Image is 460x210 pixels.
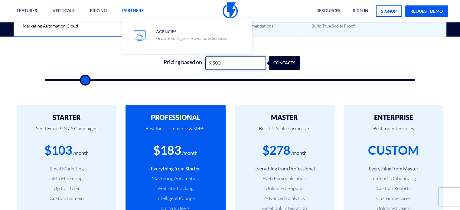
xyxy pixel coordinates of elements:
div: CUSTOM [368,142,419,159]
a: request demo [405,5,448,17]
li: Custom Domain [26,195,107,202]
li: Everything from Starter [135,165,216,172]
span: Build True Social Proof [312,23,355,28]
li: Intelligent Popups [135,195,216,202]
div: /month [182,150,197,157]
p: Best for enterprises [353,121,434,142]
li: Web Personalization [244,175,325,182]
li: SMS Marketing [26,175,107,182]
div: contacts [273,56,304,70]
li: Everything from Master [353,165,434,172]
li: Custom Reports [353,185,434,192]
div: /month [291,150,307,157]
a: AgenciesGrow Your Agency Revenue & Services [127,23,248,50]
p: Best for e-commerce & SMBs [135,121,216,142]
div: $183 [153,142,181,159]
div: /month [73,150,89,157]
div: Pricing based on [160,56,205,70]
li: Up to 1 User [26,185,107,192]
li: In-depth Onboarding [353,175,434,182]
li: Custom Services [353,195,434,202]
li: Everything from Professional [244,165,325,172]
div: $103 [44,142,72,159]
li: Unlimited Popups [244,185,325,192]
p: Send Email & SMS Campaigns [26,121,107,142]
h2: MASTER [244,114,325,121]
p: Grow Your Agency Revenue & Services [156,35,227,41]
span: Marketing Automation Cloud [23,23,78,28]
p: Best for Scale businesses [244,121,325,142]
li: Email Marketing [26,165,107,172]
a: signup [376,5,402,17]
h2: STARTER [26,114,107,121]
li: Marketing Automation [135,175,216,182]
li: Advanced Analytics [244,195,325,202]
li: Website Tracking [135,185,216,192]
span: Agencies [156,27,227,41]
h2: PROFESSIONAL [135,114,216,121]
h2: ENTERPRISE [353,114,434,121]
div: $278 [263,142,290,159]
